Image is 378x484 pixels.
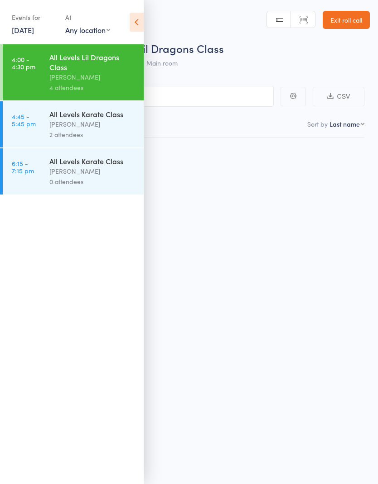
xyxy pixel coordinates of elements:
[3,148,144,195] a: 6:15 -7:15 pmAll Levels Karate Class[PERSON_NAME]0 attendees
[49,166,136,176] div: [PERSON_NAME]
[49,52,136,72] div: All Levels Lil Dragons Class
[12,25,34,35] a: [DATE]
[49,109,136,119] div: All Levels Karate Class
[12,56,35,70] time: 4:00 - 4:30 pm
[12,160,34,174] time: 6:15 - 7:15 pm
[49,129,136,140] div: 2 attendees
[65,10,110,25] div: At
[323,11,370,29] a: Exit roll call
[12,113,36,127] time: 4:45 - 5:45 pm
[65,25,110,35] div: Any location
[330,119,360,128] div: Last name
[12,10,56,25] div: Events for
[49,72,136,82] div: [PERSON_NAME]
[3,44,144,100] a: 4:00 -4:30 pmAll Levels Lil Dragons Class[PERSON_NAME]4 attendees
[313,87,364,106] button: CSV
[146,58,178,67] span: Main room
[3,101,144,147] a: 4:45 -5:45 pmAll Levels Karate Class[PERSON_NAME]2 attendees
[89,41,224,56] span: All Levels Lil Dragons Class
[307,119,328,128] label: Sort by
[49,156,136,166] div: All Levels Karate Class
[49,119,136,129] div: [PERSON_NAME]
[49,82,136,93] div: 4 attendees
[49,176,136,187] div: 0 attendees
